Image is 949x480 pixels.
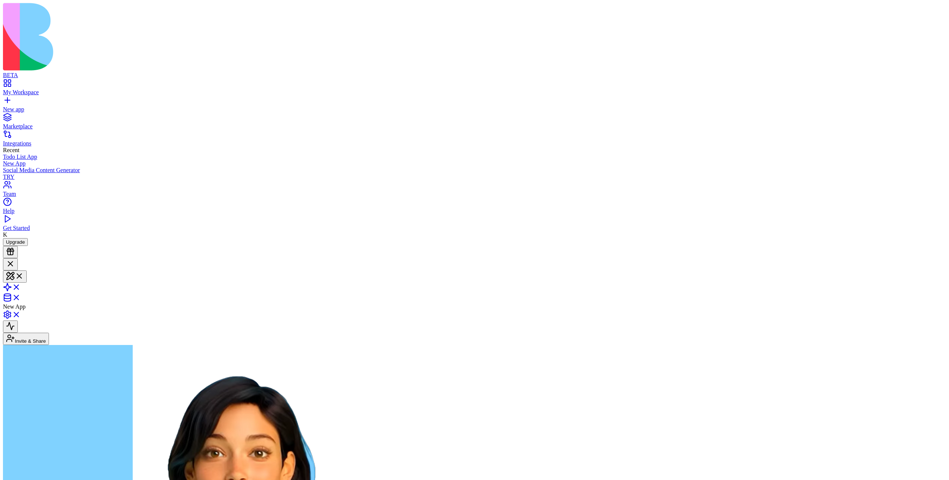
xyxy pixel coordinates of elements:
div: Marketplace [3,123,946,130]
div: TRY [3,174,946,180]
a: Integrations [3,134,946,147]
span: K [3,231,7,238]
span: New App [3,303,26,310]
a: New App [3,160,946,167]
a: Help [3,201,946,214]
a: BETA [3,65,946,79]
a: My Workspace [3,82,946,96]
div: Team [3,191,946,197]
a: New app [3,99,946,113]
div: BETA [3,72,946,79]
div: Get Started [3,225,946,231]
a: Get Started [3,218,946,231]
a: Marketplace [3,116,946,130]
a: Upgrade [3,239,28,245]
span: Recent [3,147,19,153]
button: Invite & Share [3,333,49,345]
a: Social Media Content GeneratorTRY [3,167,946,180]
div: Social Media Content Generator [3,167,946,174]
div: New app [3,106,946,113]
div: Integrations [3,140,946,147]
a: Todo List App [3,154,946,160]
a: Team [3,184,946,197]
div: My Workspace [3,89,946,96]
img: logo [3,3,301,70]
div: Help [3,208,946,214]
button: Upgrade [3,238,28,246]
